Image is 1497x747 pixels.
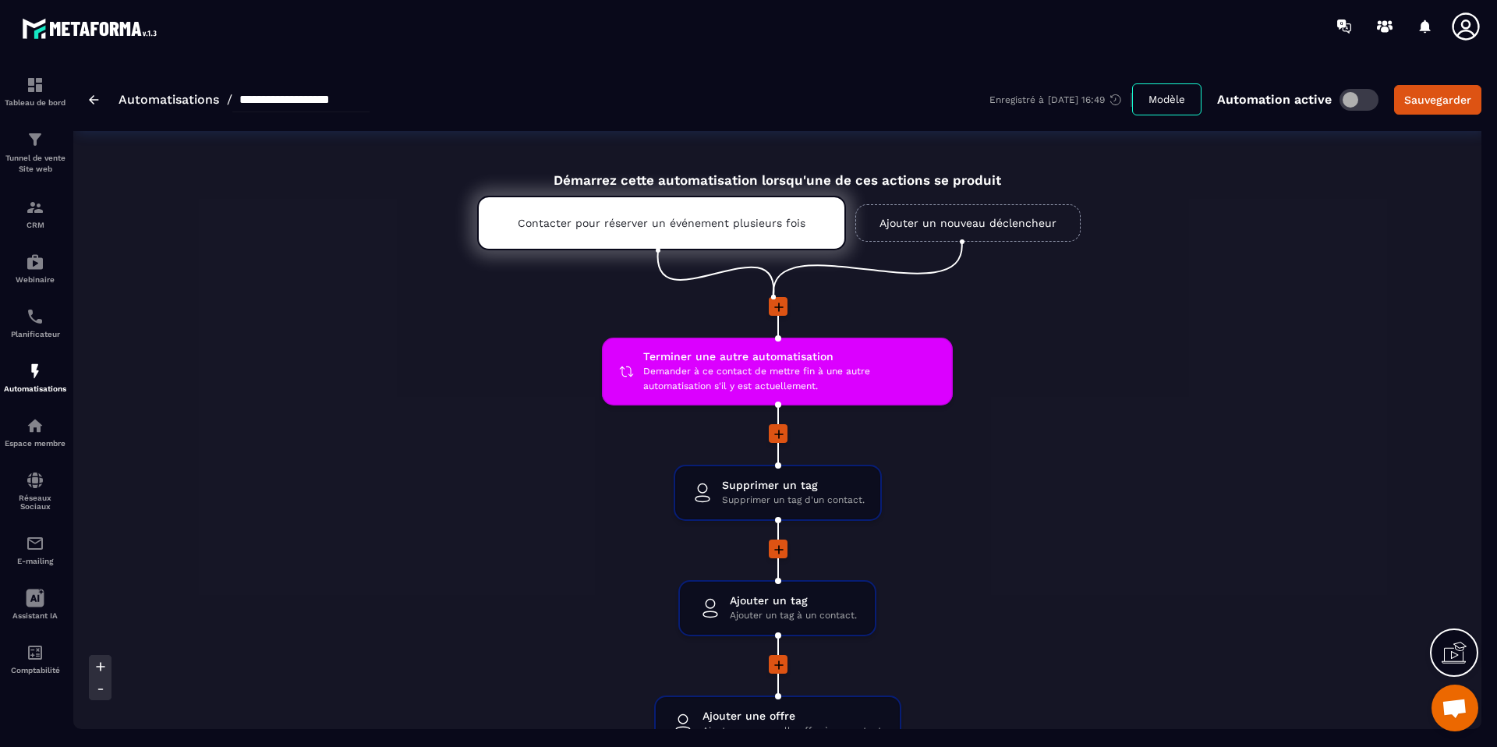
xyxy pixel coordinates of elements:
[643,364,937,394] span: Demander à ce contact de mettre fin à une autre automatisation s'il y est actuellement.
[702,709,884,724] span: Ajouter une offre
[4,405,66,459] a: automationsautomationsEspace membre
[722,493,865,508] span: Supprimer un tag d'un contact.
[1394,85,1481,115] button: Sauvegarder
[4,350,66,405] a: automationsautomationsAutomatisations
[1132,83,1201,115] button: Modèle
[119,92,219,107] a: Automatisations
[4,494,66,511] p: Réseaux Sociaux
[4,666,66,674] p: Comptabilité
[4,611,66,620] p: Assistant IA
[26,253,44,271] img: automations
[4,98,66,107] p: Tableau de bord
[26,198,44,217] img: formation
[26,471,44,490] img: social-network
[1048,94,1105,105] p: [DATE] 16:49
[26,130,44,149] img: formation
[438,154,1117,188] div: Démarrez cette automatisation lorsqu'une de ces actions se produit
[1432,685,1478,731] div: Ouvrir le chat
[4,384,66,393] p: Automatisations
[4,522,66,577] a: emailemailE-mailing
[26,534,44,553] img: email
[4,241,66,296] a: automationsautomationsWebinaire
[730,593,857,608] span: Ajouter un tag
[722,478,865,493] span: Supprimer un tag
[4,153,66,175] p: Tunnel de vente Site web
[1404,92,1471,108] div: Sauvegarder
[518,217,805,229] p: Contacter pour réserver un événement plusieurs fois
[4,119,66,186] a: formationformationTunnel de vente Site web
[4,439,66,448] p: Espace membre
[26,643,44,662] img: accountant
[4,186,66,241] a: formationformationCRM
[1217,92,1332,107] p: Automation active
[4,296,66,350] a: schedulerschedulerPlanificateur
[702,724,884,738] span: Ajouter une nouvelle offre à un contact.
[4,459,66,522] a: social-networksocial-networkRéseaux Sociaux
[26,76,44,94] img: formation
[4,64,66,119] a: formationformationTableau de bord
[855,204,1081,242] a: Ajouter un nouveau déclencheur
[4,330,66,338] p: Planificateur
[26,416,44,435] img: automations
[89,95,99,104] img: arrow
[4,577,66,632] a: Assistant IA
[227,92,232,107] span: /
[730,608,857,623] span: Ajouter un tag à un contact.
[4,221,66,229] p: CRM
[4,275,66,284] p: Webinaire
[643,349,937,364] span: Terminer une autre automatisation
[4,632,66,686] a: accountantaccountantComptabilité
[26,362,44,381] img: automations
[989,93,1132,107] div: Enregistré à
[26,307,44,326] img: scheduler
[22,14,162,43] img: logo
[4,557,66,565] p: E-mailing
